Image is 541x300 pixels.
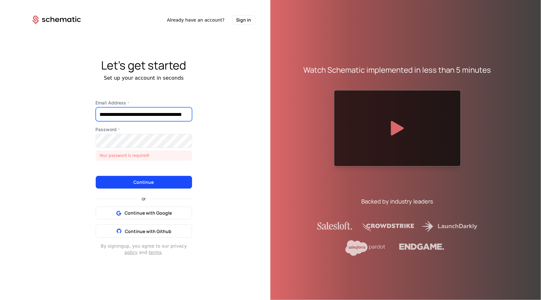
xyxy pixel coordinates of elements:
[96,100,192,106] label: Email Address
[96,224,192,238] button: Continue with Github
[17,59,271,72] div: Let's get started
[137,197,151,201] span: or
[232,15,255,25] button: Sign in
[167,17,225,23] span: Already have an account?
[125,228,171,234] span: Continue with Github
[304,65,491,75] div: Watch Schematic implemented in less than 5 minutes
[96,176,192,189] button: Continue
[149,250,162,255] a: terms
[96,243,192,256] div: By signing up , you agree to our privacy and .
[17,74,271,82] div: Set up your account in seconds
[96,207,192,219] button: Continue with Google
[96,126,192,133] label: Password
[125,250,138,255] a: policy
[362,197,433,206] div: Backed by industry leaders
[125,210,172,216] span: Continue with Google
[96,150,192,161] div: Your password is required!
